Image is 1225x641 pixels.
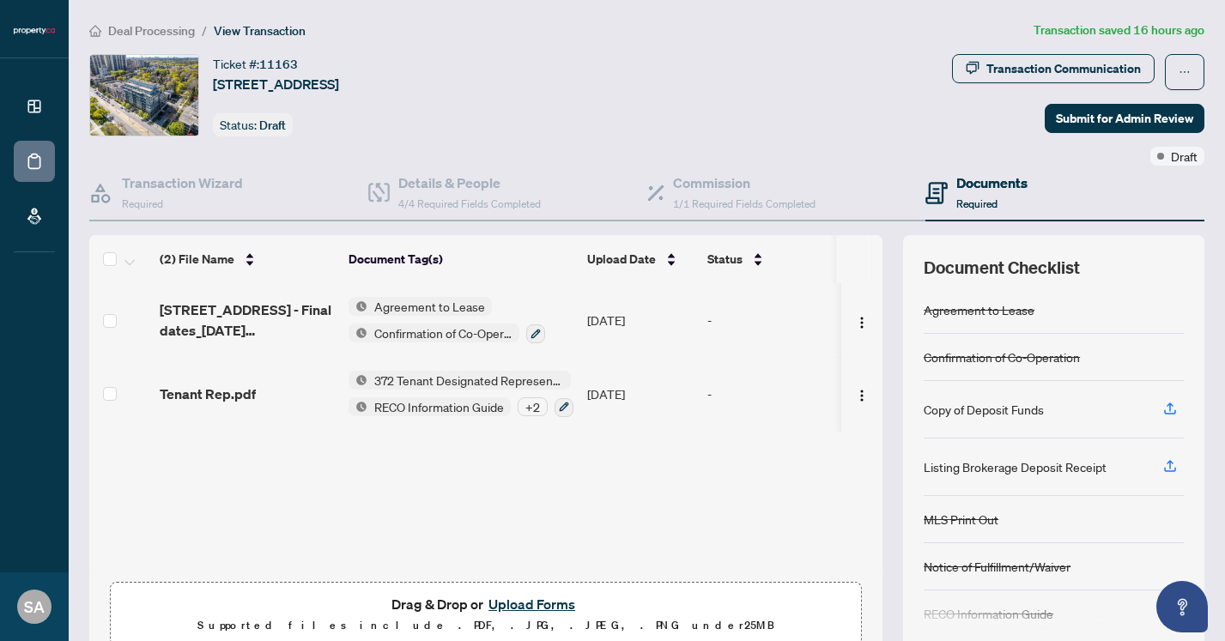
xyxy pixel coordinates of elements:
[213,54,298,74] div: Ticket #:
[122,172,243,193] h4: Transaction Wizard
[90,55,198,136] img: IMG-C12344077_1.jpg
[1171,147,1198,166] span: Draft
[121,615,851,636] p: Supported files include .PDF, .JPG, .JPEG, .PNG under 25 MB
[483,593,580,615] button: Upload Forms
[213,113,293,136] div: Status:
[24,595,45,619] span: SA
[924,300,1034,319] div: Agreement to Lease
[707,250,743,269] span: Status
[924,604,1053,623] div: RECO Information Guide
[14,26,55,36] img: logo
[342,235,580,283] th: Document Tag(s)
[707,311,840,330] div: -
[848,380,876,408] button: Logo
[367,297,492,316] span: Agreement to Lease
[89,25,101,37] span: home
[160,384,256,404] span: Tenant Rep.pdf
[518,397,548,416] div: + 2
[700,235,846,283] th: Status
[349,297,545,343] button: Status IconAgreement to LeaseStatus IconConfirmation of Co-Operation
[122,197,163,210] span: Required
[349,371,367,390] img: Status Icon
[349,397,367,416] img: Status Icon
[924,348,1080,366] div: Confirmation of Co-Operation
[986,55,1141,82] div: Transaction Communication
[349,371,573,417] button: Status Icon372 Tenant Designated Representation Agreement with Company Schedule AStatus IconRECO ...
[213,74,339,94] span: [STREET_ADDRESS]
[580,357,700,431] td: [DATE]
[367,397,511,416] span: RECO Information Guide
[367,371,571,390] span: 372 Tenant Designated Representation Agreement with Company Schedule A
[924,400,1044,419] div: Copy of Deposit Funds
[848,306,876,334] button: Logo
[952,54,1155,83] button: Transaction Communication
[398,197,541,210] span: 4/4 Required Fields Completed
[1156,581,1208,632] button: Open asap
[956,197,998,210] span: Required
[398,172,541,193] h4: Details & People
[259,118,286,133] span: Draft
[673,172,816,193] h4: Commission
[160,250,234,269] span: (2) File Name
[349,324,367,342] img: Status Icon
[707,384,840,403] div: -
[367,324,519,342] span: Confirmation of Co-Operation
[956,172,1028,193] h4: Documents
[855,389,869,402] img: Logo
[924,256,1080,280] span: Document Checklist
[391,593,580,615] span: Drag & Drop or
[1034,21,1204,40] article: Transaction saved 16 hours ago
[1056,105,1193,132] span: Submit for Admin Review
[1179,66,1191,78] span: ellipsis
[673,197,816,210] span: 1/1 Required Fields Completed
[349,297,367,316] img: Status Icon
[855,316,869,330] img: Logo
[108,23,195,39] span: Deal Processing
[580,283,700,357] td: [DATE]
[202,21,207,40] li: /
[924,557,1070,576] div: Notice of Fulfillment/Waiver
[214,23,306,39] span: View Transaction
[924,457,1107,476] div: Listing Brokerage Deposit Receipt
[1045,104,1204,133] button: Submit for Admin Review
[580,235,700,283] th: Upload Date
[153,235,342,283] th: (2) File Name
[259,57,298,72] span: 11163
[587,250,656,269] span: Upload Date
[160,299,335,341] span: [STREET_ADDRESS] - Final dates_[DATE] 11_51_01.pdf
[924,510,998,529] div: MLS Print Out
